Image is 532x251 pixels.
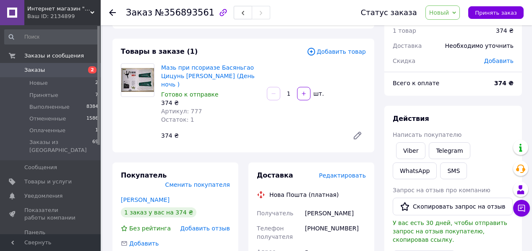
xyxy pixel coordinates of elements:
span: Панель управления [24,229,78,244]
span: 1 товар [393,27,416,34]
div: 1 заказ у вас на 374 ₴ [121,207,196,217]
span: Заказ [126,8,152,18]
div: [PERSON_NAME] [303,206,368,221]
div: Вернуться назад [109,8,116,17]
span: Показатели работы компании [24,207,78,222]
span: Всего к оплате [393,80,439,86]
img: Мазь при псориазе Басяньгао Цицунь Басюань Гао (День ночь ) [121,68,154,92]
span: Добавить [484,58,514,64]
span: Скидка [393,58,415,64]
span: Новые [29,79,48,87]
span: 2 [95,79,98,87]
span: Добавить [129,240,159,247]
span: 2 [88,66,96,73]
a: Редактировать [349,127,366,144]
span: 1 [95,127,98,134]
span: Доставка [257,171,293,179]
span: 1586 [86,115,98,123]
button: Скопировать запрос на отзыв [393,198,513,215]
a: Viber [396,142,425,159]
span: Получатель [257,210,293,217]
span: Принять заказ [475,10,517,16]
b: 374 ₴ [494,80,514,86]
span: 7 [95,92,98,99]
span: Добавить отзыв [180,225,230,232]
span: Артикул: 777 [161,108,202,115]
span: Покупатель [121,171,167,179]
span: Уведомления [24,192,63,200]
div: 374 ₴ [161,99,260,107]
span: 8384 [86,103,98,111]
span: Телефон получателя [257,225,293,240]
span: Товары и услуги [24,178,72,186]
span: Добавить товар [307,47,366,56]
span: №356893561 [155,8,214,18]
div: [PHONE_NUMBER] [303,221,368,244]
span: Написать покупателю [393,131,462,138]
button: SMS [440,162,467,179]
input: Поиск [4,29,99,44]
div: Статус заказа [361,8,417,17]
span: Готово к отправке [161,91,219,98]
div: Необходимо уточнить [440,37,519,55]
button: Чат с покупателем [513,200,530,217]
div: 374 ₴ [158,130,346,141]
span: Доставка [393,42,422,49]
span: 69 [92,139,98,154]
div: Ваш ID: 2134899 [27,13,101,20]
a: Мазь при псориазе Басяньгао Цицунь [PERSON_NAME] (День ночь ) [161,64,255,88]
span: Заказы [24,66,45,74]
span: Интернет магазин "Сhinacomplex" [27,5,90,13]
a: Telegram [429,142,470,159]
div: Нова Пошта (платная) [267,191,341,199]
span: Сменить покупателя [165,181,230,188]
a: WhatsApp [393,162,437,179]
span: Остаток: 1 [161,116,194,123]
span: Заказы из [GEOGRAPHIC_DATA] [29,139,92,154]
span: Товары в заказе (1) [121,47,198,55]
span: Оплаченные [29,127,65,134]
a: [PERSON_NAME] [121,196,170,203]
span: Без рейтинга [129,225,171,232]
span: Новый [429,9,449,16]
span: Сообщения [24,164,57,171]
div: шт. [311,89,325,98]
span: У вас есть 30 дней, чтобы отправить запрос на отзыв покупателю, скопировав ссылку. [393,220,507,243]
span: Принятые [29,92,58,99]
span: Отмененные [29,115,66,123]
span: Редактировать [319,172,366,179]
span: Запрос на отзыв про компанию [393,187,490,193]
div: 374 ₴ [496,26,514,35]
span: Выполненные [29,103,70,111]
span: Заказы и сообщения [24,52,84,60]
span: Действия [393,115,429,123]
button: Принять заказ [468,6,524,19]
